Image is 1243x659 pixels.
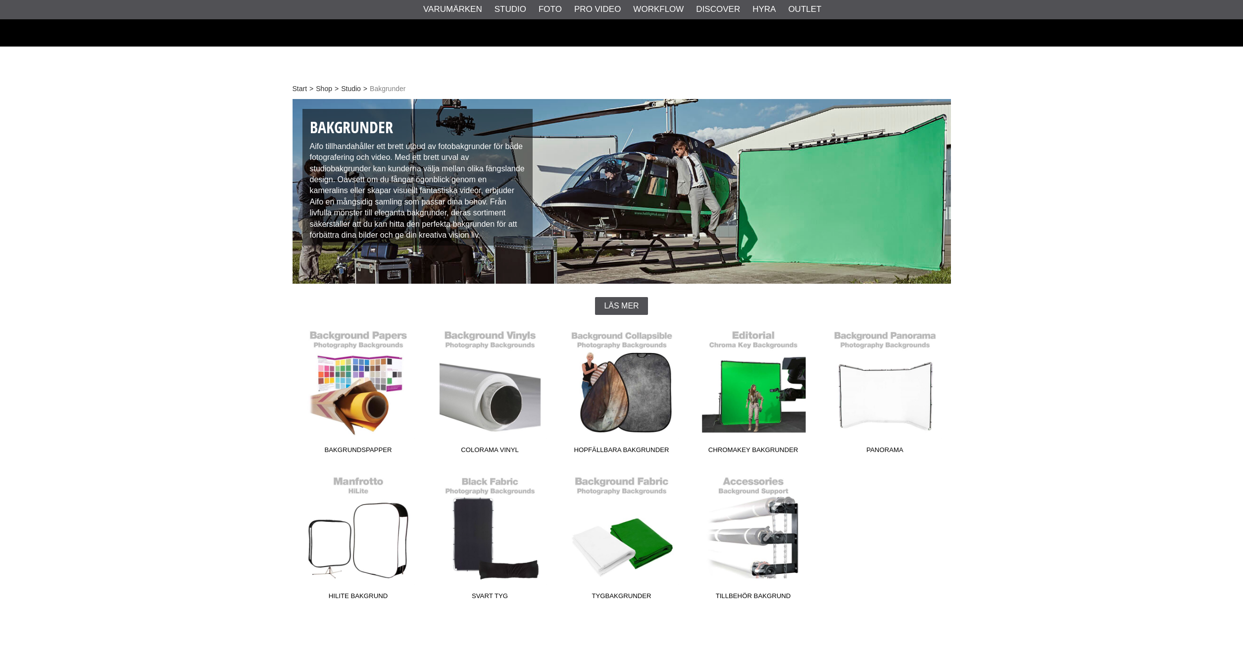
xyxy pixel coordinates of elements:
[302,109,533,246] div: Aifo tillhandahåller ett brett utbud av fotobakgrunder för både fotografering och video. Med ett ...
[424,591,556,605] span: Svart Tyg
[293,445,424,458] span: Bakgrundspapper
[688,471,819,605] a: Tillbehör Bakgrund
[293,471,424,605] a: HiLite Bakgrund
[574,3,621,16] a: Pro Video
[310,116,526,139] h1: Bakgrunder
[539,3,562,16] a: Foto
[309,84,313,94] span: >
[424,471,556,605] a: Svart Tyg
[688,445,819,458] span: Chromakey Bakgrunder
[495,3,526,16] a: Studio
[293,84,307,94] a: Start
[604,302,639,310] span: Läs mer
[424,325,556,458] a: Colorama Vinyl
[688,325,819,458] a: Chromakey Bakgrunder
[335,84,339,94] span: >
[370,84,405,94] span: Bakgrunder
[316,84,332,94] a: Shop
[688,591,819,605] span: Tillbehör Bakgrund
[556,445,688,458] span: Hopfällbara Bakgrunder
[293,325,424,458] a: Bakgrundspapper
[819,325,951,458] a: Panorama
[556,471,688,605] a: Tygbakgrunder
[556,591,688,605] span: Tygbakgrunder
[752,3,776,16] a: Hyra
[423,3,482,16] a: Varumärken
[424,445,556,458] span: Colorama Vinyl
[341,84,361,94] a: Studio
[363,84,367,94] span: >
[696,3,740,16] a: Discover
[788,3,821,16] a: Outlet
[293,591,424,605] span: HiLite Bakgrund
[633,3,684,16] a: Workflow
[819,445,951,458] span: Panorama
[293,99,951,284] img: Studiobakgrunder - Fotobakgrunder
[556,325,688,458] a: Hopfällbara Bakgrunder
